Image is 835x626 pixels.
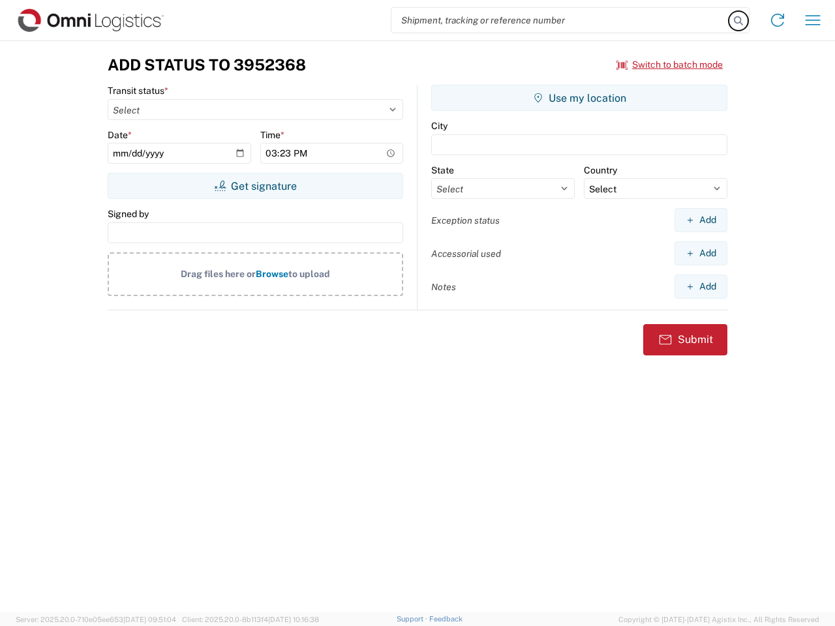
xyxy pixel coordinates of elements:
[431,164,454,176] label: State
[123,616,176,623] span: [DATE] 09:51:04
[675,275,727,299] button: Add
[431,85,727,111] button: Use my location
[584,164,617,176] label: Country
[431,120,448,132] label: City
[108,129,132,141] label: Date
[675,208,727,232] button: Add
[429,615,463,623] a: Feedback
[108,85,168,97] label: Transit status
[108,173,403,199] button: Get signature
[181,269,256,279] span: Drag files here or
[108,208,149,220] label: Signed by
[431,215,500,226] label: Exception status
[391,8,729,33] input: Shipment, tracking or reference number
[618,614,819,625] span: Copyright © [DATE]-[DATE] Agistix Inc., All Rights Reserved
[256,269,288,279] span: Browse
[108,55,306,74] h3: Add Status to 3952368
[616,54,723,76] button: Switch to batch mode
[260,129,284,141] label: Time
[268,616,319,623] span: [DATE] 10:16:38
[397,615,429,623] a: Support
[431,248,501,260] label: Accessorial used
[288,269,330,279] span: to upload
[431,281,456,293] label: Notes
[643,324,727,355] button: Submit
[675,241,727,265] button: Add
[182,616,319,623] span: Client: 2025.20.0-8b113f4
[16,616,176,623] span: Server: 2025.20.0-710e05ee653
